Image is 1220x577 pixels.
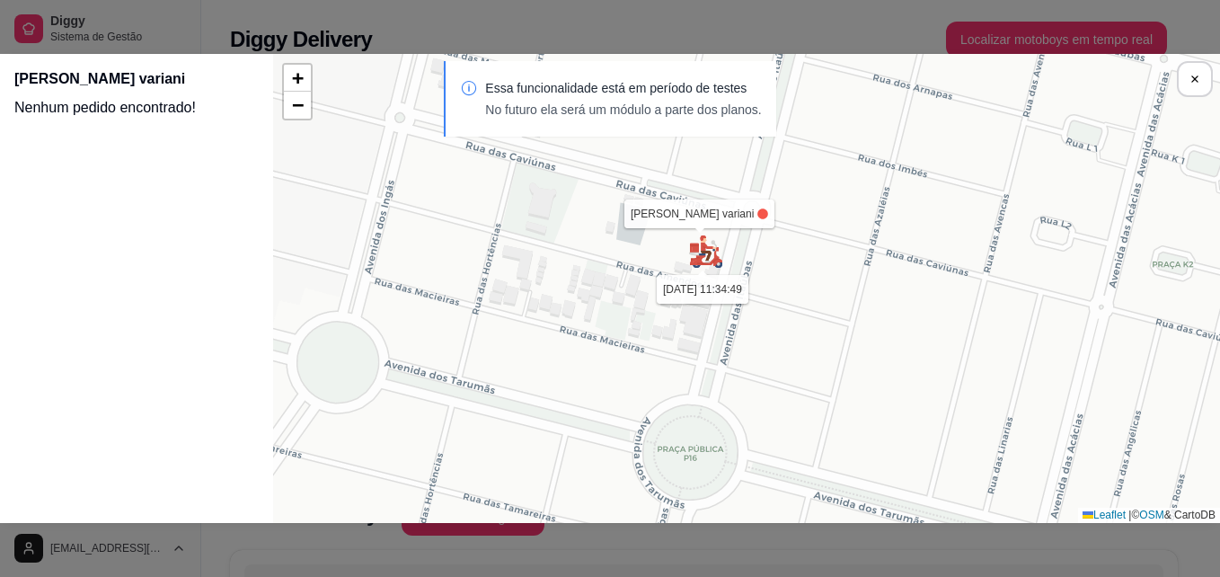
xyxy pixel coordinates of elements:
[1128,509,1131,521] span: |
[1083,509,1126,521] a: Leaflet
[688,234,724,270] img: Marker
[485,79,761,97] p: Essa funcionalidade está em período de testes
[1078,508,1220,523] div: © & CartoDB
[485,101,761,119] p: No futuro ela será um módulo a parte dos planos.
